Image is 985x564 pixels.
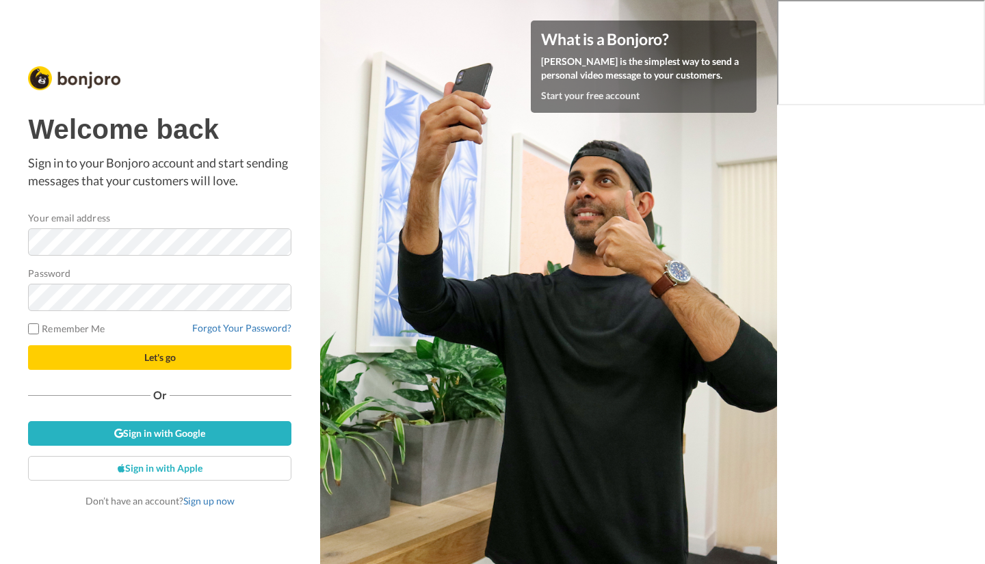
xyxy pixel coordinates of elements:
button: Let's go [28,345,291,370]
label: Password [28,266,70,280]
label: Remember Me [28,321,105,336]
span: Or [150,390,170,400]
a: Sign in with Apple [28,456,291,481]
input: Remember Me [28,323,39,334]
h4: What is a Bonjoro? [541,31,746,48]
a: Forgot Your Password? [192,322,291,334]
h1: Welcome back [28,114,291,144]
a: Sign in with Google [28,421,291,446]
span: Let's go [144,351,176,363]
a: Sign up now [183,495,235,507]
label: Your email address [28,211,109,225]
span: Don’t have an account? [86,495,235,507]
a: Start your free account [541,90,640,101]
p: [PERSON_NAME] is the simplest way to send a personal video message to your customers. [541,55,746,82]
p: Sign in to your Bonjoro account and start sending messages that your customers will love. [28,155,291,189]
